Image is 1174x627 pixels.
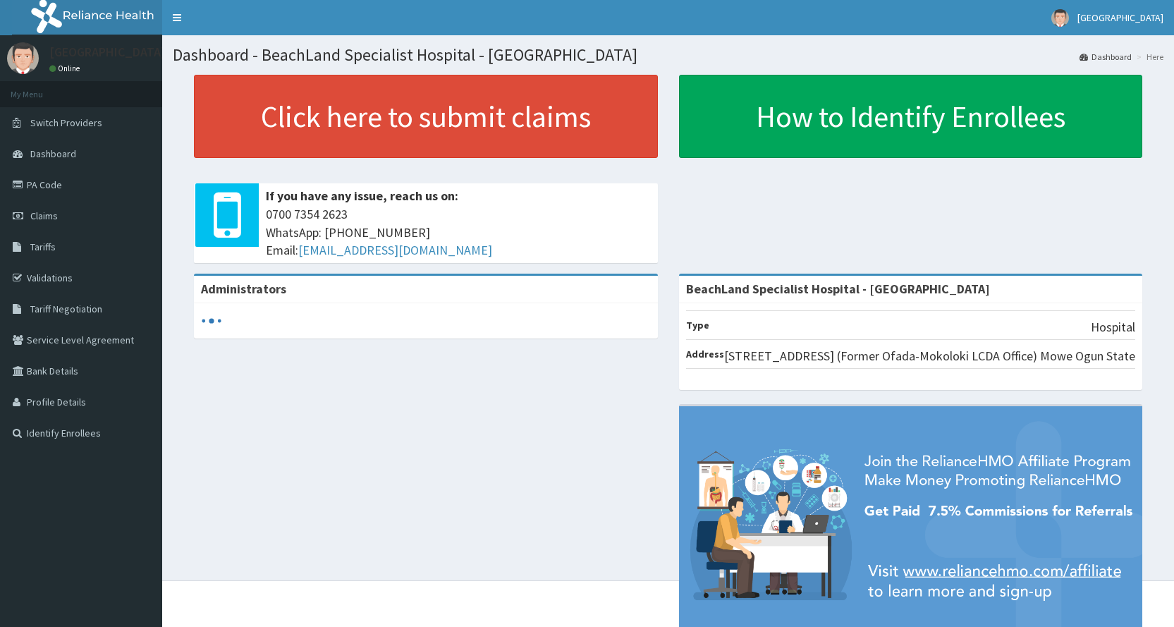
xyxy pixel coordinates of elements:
span: [GEOGRAPHIC_DATA] [1077,11,1163,24]
h1: Dashboard - BeachLand Specialist Hospital - [GEOGRAPHIC_DATA] [173,46,1163,64]
span: Switch Providers [30,116,102,129]
p: Hospital [1091,318,1135,336]
img: User Image [1051,9,1069,27]
a: [EMAIL_ADDRESS][DOMAIN_NAME] [298,242,492,258]
p: [STREET_ADDRESS] (Former Ofada-Mokoloki LCDA Office) Mowe Ogun State [724,347,1135,365]
a: Online [49,63,83,73]
b: If you have any issue, reach us on: [266,188,458,204]
b: Address [686,348,724,360]
b: Type [686,319,709,331]
span: Dashboard [30,147,76,160]
span: 0700 7354 2623 WhatsApp: [PHONE_NUMBER] Email: [266,205,651,260]
li: Here [1133,51,1163,63]
svg: audio-loading [201,310,222,331]
b: Administrators [201,281,286,297]
img: User Image [7,42,39,74]
a: Dashboard [1080,51,1132,63]
span: Tariffs [30,241,56,253]
span: Tariff Negotiation [30,303,102,315]
span: Claims [30,209,58,222]
a: Click here to submit claims [194,75,658,158]
strong: BeachLand Specialist Hospital - [GEOGRAPHIC_DATA] [686,281,990,297]
a: How to Identify Enrollees [679,75,1143,158]
p: [GEOGRAPHIC_DATA] [49,46,166,59]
